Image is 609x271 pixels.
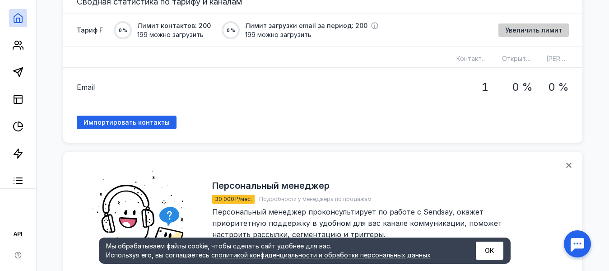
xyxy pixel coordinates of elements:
span: 30 000 ₽/мес. [215,196,252,202]
span: Лимит контактов: 200 [137,21,211,30]
span: [PERSON_NAME] [546,55,597,62]
span: 199 можно загрузить [245,30,378,39]
h1: 1 [481,81,488,93]
h1: 0 % [548,81,569,93]
a: Импортировать контакты [77,116,177,129]
span: Увеличить лимит [505,27,562,34]
span: Открытий [502,55,533,62]
span: Контактов [456,55,489,62]
span: Лимит загрузки email за период: 200 [245,21,367,30]
span: Подробности у менеджера по продажам [259,196,372,202]
a: политикой конфиденциальности и обработки персональных данных [215,251,431,259]
span: Email [77,82,95,93]
span: Персональный менеджер проконсультирует по работе c Sendsay, окажет приоритетную поддержку в удобн... [212,207,504,239]
div: Мы обрабатываем файлы cookie, чтобы сделать сайт удобнее для вас. Используя его, вы соглашаетесь c [106,242,454,260]
button: ОК [476,242,503,260]
span: 199 можно загрузить [137,30,211,39]
span: Тариф F [77,26,103,35]
span: Импортировать контакты [84,119,170,126]
button: Увеличить лимит [498,23,569,37]
h1: 0 % [512,81,533,93]
h2: Персональный менеджер [212,180,330,191]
